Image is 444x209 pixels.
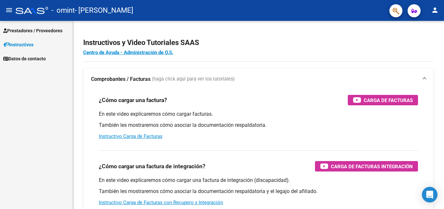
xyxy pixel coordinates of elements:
h3: ¿Cómo cargar una factura de integración? [99,162,205,171]
mat-icon: person [431,6,439,14]
div: Open Intercom Messenger [422,187,437,202]
span: Instructivos [3,41,33,48]
span: Prestadores / Proveedores [3,27,62,34]
span: - omint [51,3,75,18]
span: (haga click aquí para ver los tutoriales) [152,76,235,83]
p: En este video explicaremos cómo cargar una factura de integración (discapacidad). [99,177,418,184]
button: Carga de Facturas [348,95,418,105]
span: Carga de Facturas [364,96,413,104]
a: Centro de Ayuda - Administración de O.S. [83,50,173,55]
mat-expansion-panel-header: Comprobantes / Facturas (haga click aquí para ver los tutoriales) [83,69,434,90]
h3: ¿Cómo cargar una factura? [99,96,167,105]
p: También les mostraremos cómo asociar la documentación respaldatoria y el legajo del afiliado. [99,188,418,195]
strong: Comprobantes / Facturas [91,76,150,83]
a: Instructivo Carga de Facturas [99,133,163,139]
span: Datos de contacto [3,55,46,62]
h2: Instructivos y Video Tutoriales SAAS [83,37,434,49]
a: Instructivo Carga de Facturas con Recupero x Integración [99,200,223,205]
p: También les mostraremos cómo asociar la documentación respaldatoria. [99,122,418,129]
span: Carga de Facturas Integración [331,162,413,171]
button: Carga de Facturas Integración [315,161,418,172]
span: - [PERSON_NAME] [75,3,133,18]
p: En este video explicaremos cómo cargar facturas. [99,111,418,118]
mat-icon: menu [5,6,13,14]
